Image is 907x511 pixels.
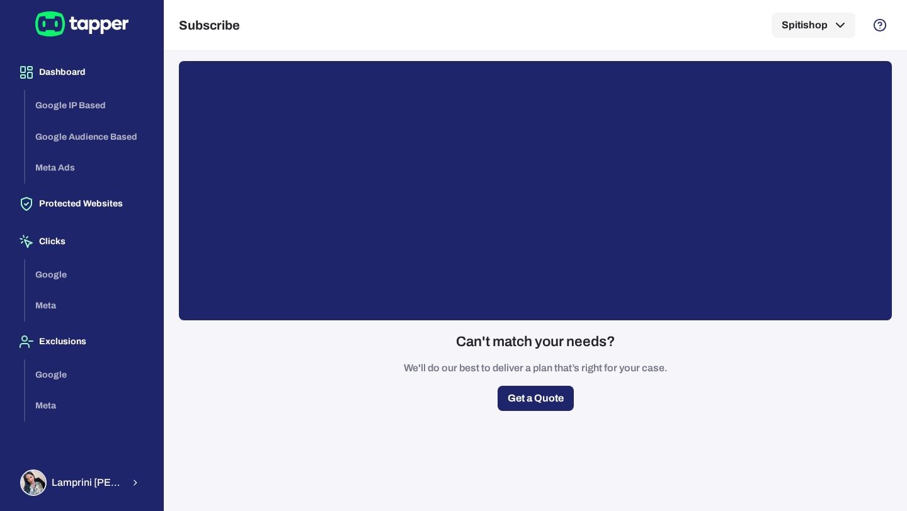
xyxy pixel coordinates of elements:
img: Lamprini Reppa [21,471,45,495]
h6: We'll do our best to deliver a plan that’s right for your case. [404,361,668,376]
button: Exclusions [10,324,153,359]
button: Dashboard [10,55,153,90]
button: Lamprini ReppaLamprini [PERSON_NAME] [10,464,153,501]
a: Clicks [10,235,153,246]
a: Exclusions [10,335,153,346]
a: Protected Websites [10,198,153,208]
h4: Can't match your needs? [456,333,615,351]
button: Clicks [10,224,153,259]
button: Spitishop [772,13,855,38]
button: Protected Websites [10,186,153,222]
a: Dashboard [10,66,153,77]
span: Lamprini [PERSON_NAME] [52,476,123,489]
h5: Subscribe [179,18,240,33]
button: Get a Quote [498,386,574,411]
